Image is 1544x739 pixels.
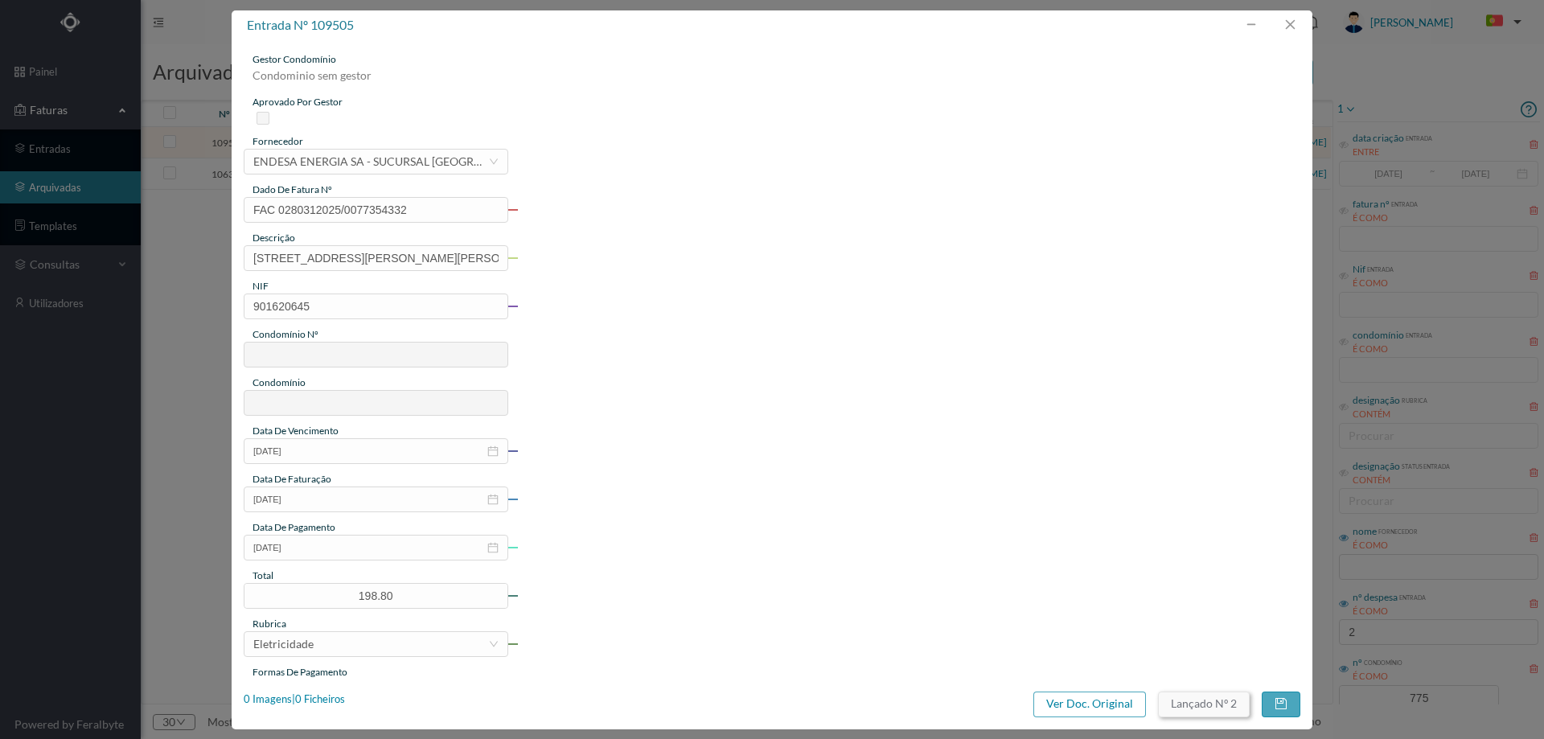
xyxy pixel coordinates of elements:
[489,639,499,649] i: icon: down
[253,135,303,147] span: fornecedor
[253,569,273,581] span: total
[253,425,339,437] span: data de vencimento
[253,280,269,292] span: NIF
[253,328,318,340] span: condomínio nº
[1473,9,1528,35] button: PT
[253,183,332,195] span: dado de fatura nº
[487,542,499,553] i: icon: calendar
[1158,692,1250,717] button: Lançado nº 2
[253,473,331,485] span: data de faturação
[244,692,345,708] div: 0 Imagens | 0 Ficheiros
[253,521,335,533] span: data de pagamento
[253,96,343,108] span: aprovado por gestor
[487,494,499,505] i: icon: calendar
[487,445,499,457] i: icon: calendar
[253,618,286,630] span: rubrica
[253,232,295,244] span: descrição
[253,53,336,65] span: gestor condomínio
[253,632,314,656] div: Eletricidade
[247,17,354,32] span: entrada nº 109505
[1033,692,1146,717] button: Ver Doc. Original
[489,157,499,166] i: icon: down
[253,666,347,678] span: Formas de Pagamento
[244,67,508,95] div: Condominio sem gestor
[253,376,306,388] span: condomínio
[253,150,488,174] div: ENDESA ENERGIA SA - SUCURSAL PORTUGAL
